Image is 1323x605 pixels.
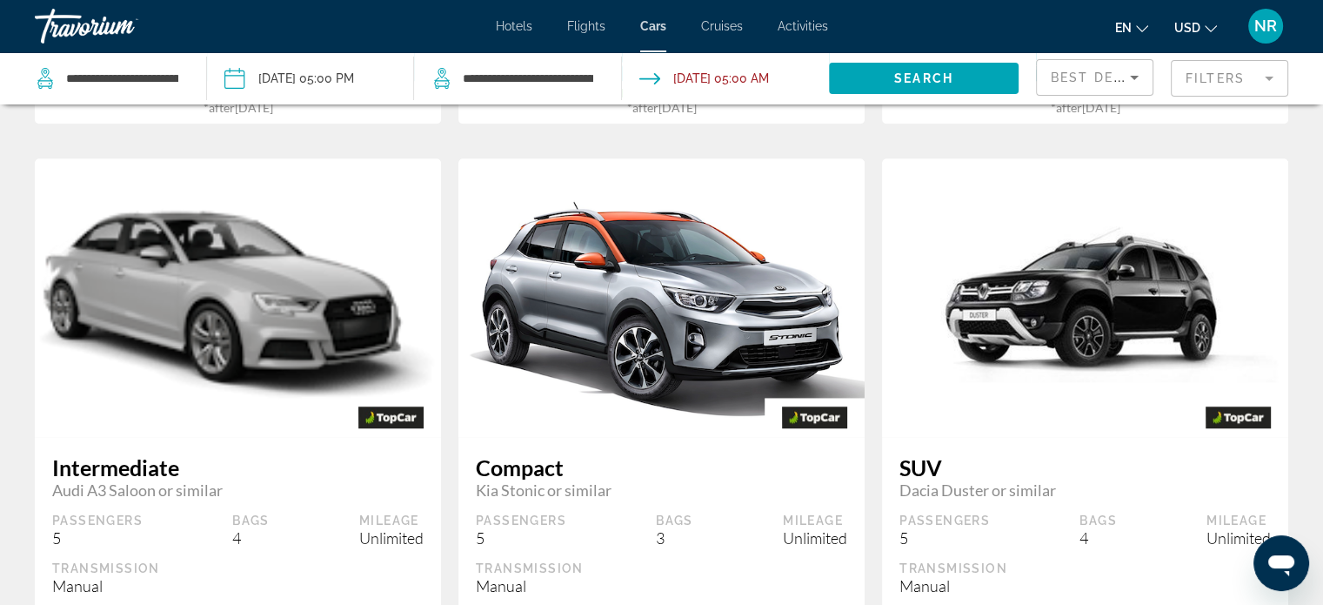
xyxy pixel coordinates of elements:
[476,481,847,500] span: Kia Stonic or similar
[1254,17,1277,35] span: NR
[52,100,424,115] div: * [DATE]
[35,184,441,412] img: primary.png
[894,71,953,85] span: Search
[1243,8,1288,44] button: User Menu
[1051,71,1141,84] span: Best Deals
[1253,535,1309,591] iframe: Кнопка запуска окна обмена сообщениями
[476,561,847,576] div: Transmission
[1115,21,1132,35] span: en
[232,528,270,548] div: 4
[899,454,1271,481] span: SUV
[1174,15,1217,40] button: Change currency
[52,513,143,528] div: Passengers
[1079,528,1117,548] div: 4
[1079,513,1117,528] div: Bags
[899,561,1271,576] div: Transmission
[1171,59,1288,97] button: Filter
[1206,528,1271,548] div: Unlimited
[1056,100,1082,115] span: after
[496,19,532,33] a: Hotels
[783,528,847,548] div: Unlimited
[783,513,847,528] div: Mileage
[882,213,1288,381] img: primary.png
[899,576,1271,595] div: Manual
[476,576,847,595] div: Manual
[52,561,424,576] div: Transmission
[778,19,828,33] a: Activities
[458,162,865,434] img: primary.png
[341,398,441,437] img: TOPCAR
[224,52,354,104] button: Pickup date: Oct 08, 2025 05:00 PM
[52,528,143,548] div: 5
[656,528,693,548] div: 3
[476,513,566,528] div: Passengers
[765,398,865,437] img: TOPCAR
[232,513,270,528] div: Bags
[1188,398,1288,437] img: TOPCAR
[656,513,693,528] div: Bags
[1051,67,1139,88] mat-select: Sort by
[359,528,424,548] div: Unlimited
[476,454,847,481] span: Compact
[567,19,605,33] a: Flights
[52,481,424,500] span: Audi A3 Saloon or similar
[829,63,1019,94] button: Search
[1174,21,1200,35] span: USD
[640,19,666,33] a: Cars
[639,52,769,104] button: Drop-off date: Oct 12, 2025 05:00 AM
[899,100,1271,115] div: * [DATE]
[899,513,990,528] div: Passengers
[52,576,424,595] div: Manual
[52,454,424,481] span: Intermediate
[1206,513,1271,528] div: Mileage
[1115,15,1148,40] button: Change language
[35,3,209,49] a: Travorium
[476,100,847,115] div: * [DATE]
[359,513,424,528] div: Mileage
[476,528,566,548] div: 5
[899,481,1271,500] span: Dacia Duster or similar
[701,19,743,33] a: Cruises
[899,528,990,548] div: 5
